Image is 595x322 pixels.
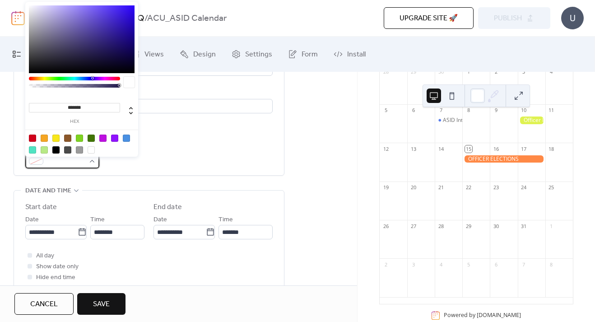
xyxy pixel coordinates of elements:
[493,261,499,268] div: 6
[382,261,389,268] div: 2
[465,107,472,114] div: 8
[521,69,527,75] div: 3
[281,40,325,68] a: Form
[465,261,472,268] div: 5
[76,135,83,142] div: #7ED321
[477,312,521,319] a: [DOMAIN_NAME]
[521,261,527,268] div: 7
[52,146,60,154] div: #000000
[25,202,57,213] div: Start date
[36,272,75,283] span: Hide end time
[193,47,216,62] span: Design
[11,11,25,25] img: logo
[548,184,555,191] div: 25
[29,146,36,154] div: #50E3C2
[52,135,60,142] div: #F8E71C
[225,40,279,68] a: Settings
[561,7,584,29] div: U
[88,146,95,154] div: #FFFFFF
[437,184,444,191] div: 21
[111,135,118,142] div: #9013FE
[41,146,48,154] div: #B8E986
[437,145,444,152] div: 14
[465,184,472,191] div: 22
[36,251,54,261] span: All day
[144,47,164,62] span: Views
[25,186,71,196] span: Date and time
[382,107,389,114] div: 5
[36,261,79,272] span: Show date only
[548,69,555,75] div: 4
[493,145,499,152] div: 16
[41,135,48,142] div: #F5A623
[147,10,227,27] b: ACU_ASID Calendar
[444,312,521,319] div: Powered by
[382,223,389,229] div: 26
[5,40,65,68] a: My Events
[88,135,95,142] div: #417505
[77,293,126,315] button: Save
[302,47,318,62] span: Form
[245,47,272,62] span: Settings
[347,47,366,62] span: Install
[153,215,167,225] span: Date
[99,135,107,142] div: #BD10E0
[548,223,555,229] div: 1
[437,69,444,75] div: 30
[443,117,498,124] div: ASID Interest Meeting
[462,155,545,163] div: OFFICER ELECTIONS
[493,223,499,229] div: 30
[410,107,417,114] div: 6
[76,146,83,154] div: #9B9B9B
[493,107,499,114] div: 9
[465,223,472,229] div: 29
[521,107,527,114] div: 10
[384,7,474,29] button: Upgrade site 🚀
[521,145,527,152] div: 17
[437,223,444,229] div: 28
[144,10,147,27] b: /
[382,145,389,152] div: 12
[521,184,527,191] div: 24
[493,184,499,191] div: 23
[410,69,417,75] div: 29
[400,13,458,24] span: Upgrade site 🚀
[382,69,389,75] div: 28
[25,215,39,225] span: Date
[64,146,71,154] div: #4A4A4A
[410,184,417,191] div: 20
[493,69,499,75] div: 2
[518,117,545,124] div: Officer Interest Form Closes
[548,107,555,114] div: 11
[64,135,71,142] div: #8B572A
[25,87,271,98] div: Location
[173,40,223,68] a: Design
[218,215,233,225] span: Time
[93,299,110,310] span: Save
[30,299,58,310] span: Cancel
[153,202,182,213] div: End date
[14,293,74,315] button: Cancel
[437,261,444,268] div: 4
[382,184,389,191] div: 19
[410,223,417,229] div: 27
[435,117,462,124] div: ASID Interest Meeting
[521,223,527,229] div: 31
[548,145,555,152] div: 18
[437,107,444,114] div: 7
[548,261,555,268] div: 8
[465,145,472,152] div: 15
[29,119,120,124] label: hex
[465,69,472,75] div: 1
[90,215,105,225] span: Time
[29,135,36,142] div: #D0021B
[124,40,171,68] a: Views
[410,261,417,268] div: 3
[327,40,372,68] a: Install
[123,135,130,142] div: #4A90E2
[410,145,417,152] div: 13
